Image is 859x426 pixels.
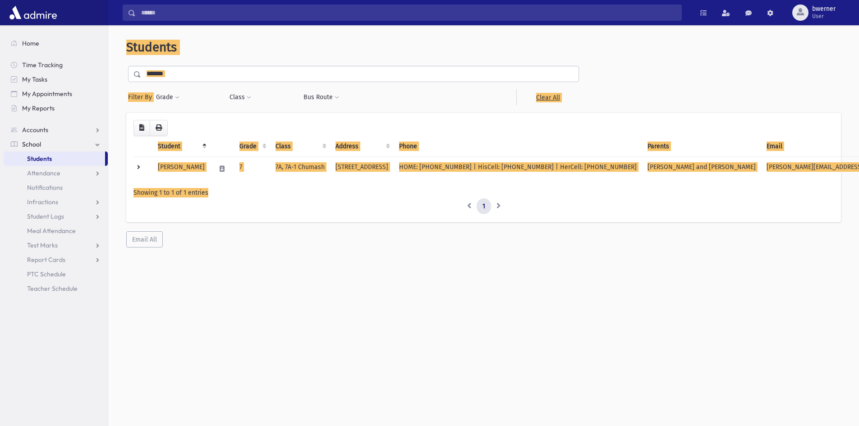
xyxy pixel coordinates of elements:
th: Phone [394,136,642,157]
td: [PERSON_NAME] and [PERSON_NAME] [642,156,761,181]
span: Notifications [27,183,63,192]
input: Search [136,5,681,21]
span: Filter By [128,92,156,102]
span: My Tasks [22,75,47,83]
a: Report Cards [4,252,108,267]
th: Grade: activate to sort column ascending [234,136,270,157]
td: 7 [234,156,270,181]
span: Teacher Schedule [27,284,78,293]
a: My Reports [4,101,108,115]
span: bwerner [812,5,836,13]
span: Report Cards [27,256,65,264]
span: Home [22,39,39,47]
th: Student: activate to sort column descending [152,136,210,157]
th: Parents [642,136,761,157]
button: Bus Route [303,89,340,105]
a: Accounts [4,123,108,137]
td: 7A, 7A-1 Chumash [270,156,330,181]
td: [STREET_ADDRESS] [330,156,394,181]
a: Home [4,36,108,50]
span: My Appointments [22,90,72,98]
span: My Reports [22,104,55,112]
th: Address: activate to sort column ascending [330,136,394,157]
button: CSV [133,120,150,136]
div: Showing 1 to 1 of 1 entries [133,188,834,197]
a: School [4,137,108,151]
span: Meal Attendance [27,227,76,235]
button: Print [150,120,168,136]
button: Class [229,89,252,105]
span: Time Tracking [22,61,63,69]
span: School [22,140,41,148]
a: Students [4,151,105,166]
span: PTC Schedule [27,270,66,278]
span: User [812,13,836,20]
a: Clear All [516,89,579,105]
button: Grade [156,89,180,105]
a: Notifications [4,180,108,195]
span: Student Logs [27,212,64,220]
td: [PERSON_NAME] [152,156,210,181]
button: Email All [126,231,163,247]
span: Students [126,40,177,55]
span: Test Marks [27,241,58,249]
a: Test Marks [4,238,108,252]
a: My Tasks [4,72,108,87]
a: My Appointments [4,87,108,101]
a: PTC Schedule [4,267,108,281]
a: Student Logs [4,209,108,224]
span: Attendance [27,169,60,177]
a: Teacher Schedule [4,281,108,296]
a: Time Tracking [4,58,108,72]
img: AdmirePro [7,4,59,22]
span: Infractions [27,198,58,206]
a: 1 [477,198,491,215]
th: Class: activate to sort column ascending [270,136,330,157]
span: Accounts [22,126,48,134]
a: Infractions [4,195,108,209]
a: Attendance [4,166,108,180]
td: HOME: [PHONE_NUMBER] | HisCell: [PHONE_NUMBER] | HerCell: [PHONE_NUMBER] [394,156,642,181]
a: Meal Attendance [4,224,108,238]
span: Students [27,155,52,163]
